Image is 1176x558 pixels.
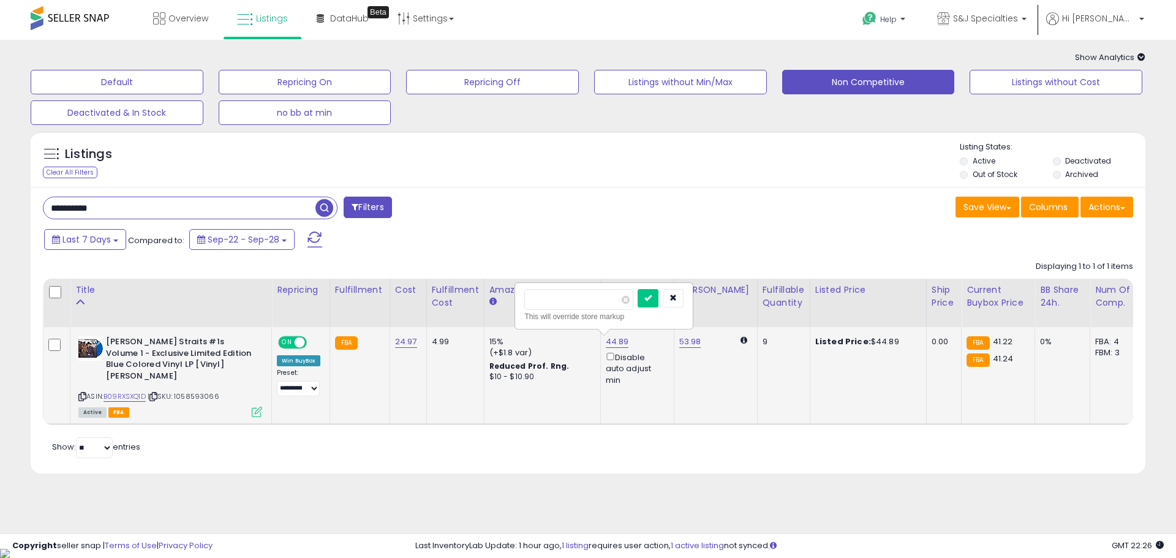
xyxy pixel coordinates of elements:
[108,407,129,418] span: FBA
[970,70,1142,94] button: Listings without Cost
[52,441,140,453] span: Show: entries
[1065,169,1098,179] label: Archived
[335,284,385,296] div: Fulfillment
[763,336,801,347] div: 9
[1036,261,1133,273] div: Displaying 1 to 1 of 1 items
[1095,284,1140,309] div: Num of Comp.
[1095,336,1136,347] div: FBA: 4
[815,336,871,347] b: Listed Price:
[344,197,391,218] button: Filters
[65,146,112,163] h5: Listings
[489,372,591,382] div: $10 - $10.90
[932,336,952,347] div: 0.00
[277,284,325,296] div: Repricing
[12,540,57,551] strong: Copyright
[432,284,479,309] div: Fulfillment Cost
[168,12,208,25] span: Overview
[671,540,724,551] a: 1 active listing
[1046,12,1144,40] a: Hi [PERSON_NAME]
[75,284,266,296] div: Title
[489,361,570,371] b: Reduced Prof. Rng.
[1095,347,1136,358] div: FBM: 3
[44,229,126,250] button: Last 7 Days
[960,141,1145,153] p: Listing States:
[1065,156,1111,166] label: Deactivated
[395,284,421,296] div: Cost
[1040,336,1080,347] div: 0%
[815,336,917,347] div: $44.89
[679,284,752,296] div: [PERSON_NAME]
[432,336,475,347] div: 4.99
[31,100,203,125] button: Deactivated & In Stock
[853,2,918,40] a: Help
[489,284,595,296] div: Amazon Fees
[967,336,989,350] small: FBA
[489,296,497,307] small: Amazon Fees.
[1080,197,1133,217] button: Actions
[78,336,103,361] img: 41oSwiASXjL._SL40_.jpg
[305,337,325,348] span: OFF
[973,169,1017,179] label: Out of Stock
[594,70,767,94] button: Listings without Min/Max
[78,336,262,416] div: ASIN:
[219,100,391,125] button: no bb at min
[219,70,391,94] button: Repricing On
[1029,201,1068,213] span: Columns
[256,12,288,25] span: Listings
[1040,284,1085,309] div: BB Share 24h.
[406,70,579,94] button: Repricing Off
[1062,12,1136,25] span: Hi [PERSON_NAME]
[208,233,279,246] span: Sep-22 - Sep-28
[31,70,203,94] button: Default
[279,337,295,348] span: ON
[78,407,107,418] span: All listings currently available for purchase on Amazon
[159,540,213,551] a: Privacy Policy
[953,12,1018,25] span: S&J Specialties
[967,284,1030,309] div: Current Buybox Price
[967,353,989,367] small: FBA
[106,336,255,385] b: [PERSON_NAME] Straits #1s Volume 1 - Exclusive Limited Edition Blue Colored Vinyl LP [Vinyl] [PER...
[148,391,219,401] span: | SKU: 1058593066
[104,391,146,402] a: B09RXSXQ1D
[956,197,1019,217] button: Save View
[489,347,591,358] div: (+$1.8 var)
[606,336,629,348] a: 44.89
[415,540,1164,552] div: Last InventoryLab Update: 1 hour ago, requires user action, not synced.
[189,229,295,250] button: Sep-22 - Sep-28
[1112,540,1164,551] span: 2025-10-7 22:26 GMT
[277,355,320,366] div: Win BuyBox
[880,14,897,25] span: Help
[993,353,1014,364] span: 41.24
[335,336,358,350] small: FBA
[932,284,956,309] div: Ship Price
[62,233,111,246] span: Last 7 Days
[277,369,320,396] div: Preset:
[367,6,389,18] div: Tooltip anchor
[105,540,157,551] a: Terms of Use
[815,284,921,296] div: Listed Price
[395,336,417,348] a: 24.97
[993,336,1013,347] span: 41.22
[606,350,665,386] div: Disable auto adjust min
[862,11,877,26] i: Get Help
[128,235,184,246] span: Compared to:
[1021,197,1079,217] button: Columns
[43,167,97,178] div: Clear All Filters
[524,311,684,323] div: This will override store markup
[973,156,995,166] label: Active
[1075,51,1145,63] span: Show Analytics
[562,540,589,551] a: 1 listing
[330,12,369,25] span: DataHub
[679,336,701,348] a: 53.98
[782,70,955,94] button: Non Competitive
[489,336,591,347] div: 15%
[763,284,805,309] div: Fulfillable Quantity
[12,540,213,552] div: seller snap | |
